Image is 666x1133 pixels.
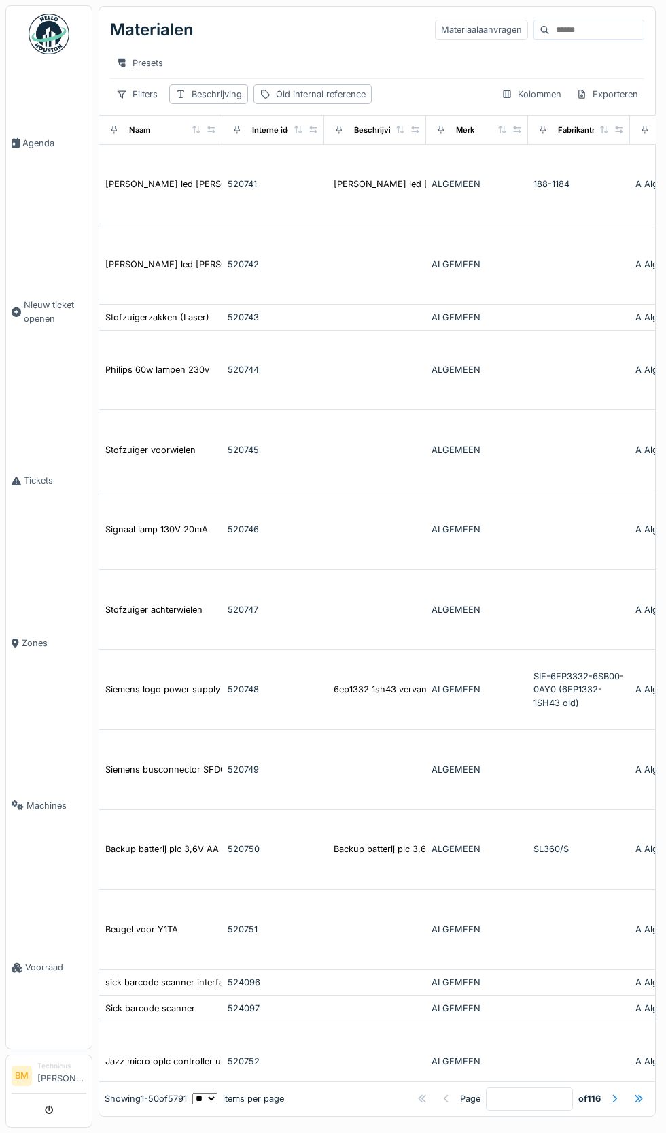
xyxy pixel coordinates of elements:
[533,670,625,709] div: SIE-6EP3332-6SB00-0AY0 (6EP1332-1SH43 old)
[105,1002,195,1015] div: Sick barcode scanner
[432,443,523,456] div: ALGEMEEN
[228,258,319,271] div: 520742
[22,637,86,649] span: Zones
[432,763,523,776] div: ALGEMEEN
[228,683,319,696] div: 520748
[432,603,523,616] div: ALGEMEEN
[354,124,400,136] div: Beschrijving
[110,53,169,73] div: Presets
[228,923,319,936] div: 520751
[334,683,566,696] div: 6ep1332 1sh43 vervangen door SIE-6EP3332-6SB00-...
[228,843,319,856] div: 520750
[432,923,523,936] div: ALGEMEEN
[105,363,209,376] div: Philips 60w lampen 230v
[105,763,242,776] div: Siemens busconnector SFDG/V8
[276,88,366,101] div: Old internal reference
[228,1055,319,1068] div: 520752
[24,299,86,324] span: Nieuw ticket openen
[6,887,92,1049] a: Voorraad
[105,976,233,989] div: sick barcode scanner interface
[6,724,92,887] a: Machines
[228,523,319,536] div: 520746
[192,1092,284,1105] div: items per page
[432,363,523,376] div: ALGEMEEN
[105,603,203,616] div: Stofzuiger achterwielen
[432,177,523,190] div: ALGEMEEN
[228,363,319,376] div: 520744
[460,1092,480,1105] div: Page
[110,84,164,104] div: Filters
[558,124,629,136] div: Fabrikantreferentie
[533,843,625,856] div: SL360/S
[192,88,242,101] div: Beschrijving
[570,84,644,104] div: Exporteren
[334,177,525,190] div: [PERSON_NAME] led [PERSON_NAME] 24vdc
[6,62,92,224] a: Agenda
[228,763,319,776] div: 520749
[105,1092,187,1105] div: Showing 1 - 50 of 5791
[25,961,86,974] span: Voorraad
[105,923,178,936] div: Beugel voor Y1TA
[105,683,239,696] div: Siemens logo power supply 24v
[228,1002,319,1015] div: 524097
[12,1066,32,1086] li: BM
[105,523,208,536] div: Signaal lamp 130V 20mA
[228,603,319,616] div: 520747
[29,14,69,54] img: Badge_color-CXgf-gQk.svg
[105,177,297,190] div: [PERSON_NAME] led [PERSON_NAME] 24vdc
[228,311,319,324] div: 520743
[12,1061,86,1094] a: BM Technicus[PERSON_NAME]
[105,258,297,271] div: [PERSON_NAME] led [PERSON_NAME] 24vdc
[432,523,523,536] div: ALGEMEEN
[432,1055,523,1068] div: ALGEMEEN
[432,1002,523,1015] div: ALGEMEEN
[105,311,209,324] div: Stofzuigerzakken (Laser)
[578,1092,601,1105] strong: of 116
[432,311,523,324] div: ALGEMEEN
[105,1055,231,1068] div: Jazz micro oplc controller unit
[432,683,523,696] div: ALGEMEEN
[22,137,86,150] span: Agenda
[432,843,523,856] div: ALGEMEEN
[533,177,625,190] div: 188-1184
[129,124,150,136] div: Naam
[37,1061,86,1071] div: Technicus
[6,562,92,724] a: Zones
[495,84,567,104] div: Kolommen
[252,124,326,136] div: Interne identificator
[6,400,92,562] a: Tickets
[37,1061,86,1090] li: [PERSON_NAME]
[27,799,86,812] span: Machines
[228,443,319,456] div: 520745
[432,258,523,271] div: ALGEMEEN
[105,843,248,856] div: Backup batterij plc 3,6V AA SL360
[334,843,544,856] div: Backup batterij plc 3,6V AA SIMATIC S5 BATTERI...
[6,224,92,400] a: Nieuw ticket openen
[228,976,319,989] div: 524096
[24,474,86,487] span: Tickets
[105,443,196,456] div: Stofzuiger voorwielen
[228,177,319,190] div: 520741
[110,12,194,48] div: Materialen
[435,20,528,39] div: Materiaalaanvragen
[456,124,474,136] div: Merk
[432,976,523,989] div: ALGEMEEN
